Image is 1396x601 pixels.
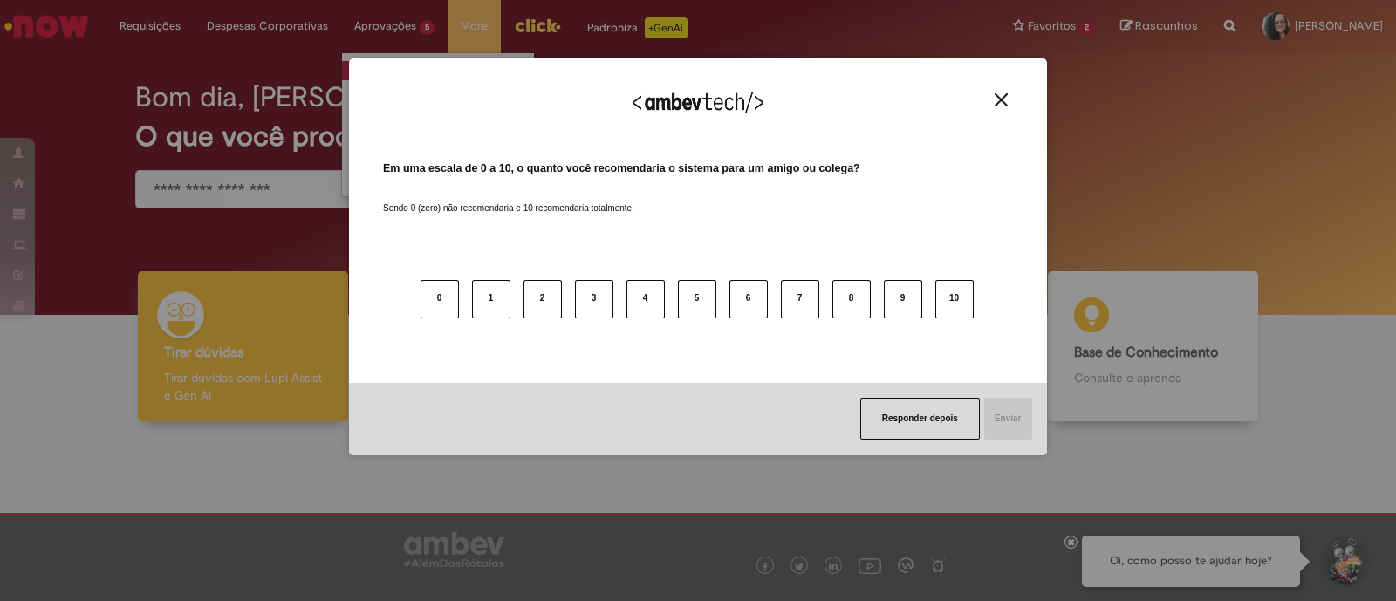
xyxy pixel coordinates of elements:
[884,280,922,318] button: 9
[860,398,980,440] button: Responder depois
[989,92,1013,107] button: Close
[575,280,613,318] button: 3
[832,280,871,318] button: 8
[472,280,510,318] button: 1
[935,280,974,318] button: 10
[383,160,860,177] label: Em uma escala de 0 a 10, o quanto você recomendaria o sistema para um amigo ou colega?
[626,280,665,318] button: 4
[781,280,819,318] button: 7
[421,280,459,318] button: 0
[995,93,1008,106] img: Close
[729,280,768,318] button: 6
[678,280,716,318] button: 5
[523,280,562,318] button: 2
[633,92,763,113] img: Logo Ambevtech
[383,181,634,215] label: Sendo 0 (zero) não recomendaria e 10 recomendaria totalmente.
